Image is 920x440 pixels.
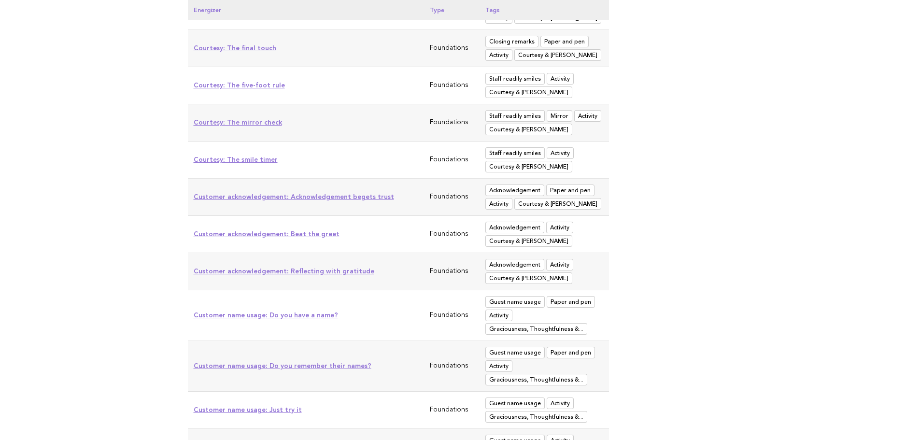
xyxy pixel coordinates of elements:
span: Closing remarks [485,36,538,47]
span: Paper and pen [546,185,594,196]
span: Paper and pen [547,296,595,308]
span: Activity [574,110,601,122]
span: Activity [547,147,574,159]
td: Foundations [424,30,480,67]
span: Paper and pen [547,347,595,358]
span: Activity [547,73,574,85]
a: Customer name usage: Do you have a name? [194,311,338,319]
a: Customer name usage: Do you remember their names? [194,362,371,369]
span: Activity [546,259,573,270]
span: Courtesy & Manners [485,161,572,172]
span: Courtesy & Manners [485,86,572,98]
a: Courtesy: The mirror check [194,118,282,126]
span: Staff readily smiles [485,73,545,85]
a: Customer acknowledgement: Acknowledgement begets trust [194,193,394,200]
span: Activity [485,360,512,372]
td: Foundations [424,290,480,341]
span: Guest name usage [485,347,545,358]
span: Courtesy & Manners [485,124,572,135]
span: Paper and pen [540,36,589,47]
span: Staff readily smiles [485,147,545,159]
span: Guest name usage [485,296,545,308]
span: Staff readily smiles [485,110,545,122]
a: Customer acknowledgement: Beat the greet [194,230,340,238]
span: Courtesy & Manners [514,198,601,210]
span: Courtesy & Manners [485,272,572,284]
a: Courtesy: The five-foot rule [194,81,285,89]
span: Acknowledgement [485,185,544,196]
span: Mirror [547,110,572,122]
td: Foundations [424,142,480,179]
span: Activity [485,310,512,321]
span: Graciousness, Thoughtfulness & Sense of Personalized Service [485,374,587,385]
a: Courtesy: The smile timer [194,156,278,163]
span: Graciousness, Thoughtfulness & Sense of Personalized Service [485,411,587,423]
span: Activity [485,49,512,61]
span: Courtesy & Manners [514,49,601,61]
span: Courtesy & Manners [485,235,572,247]
td: Foundations [424,341,480,392]
a: Courtesy: The final touch [194,44,276,52]
td: Foundations [424,179,480,216]
span: Guest name usage [485,397,545,409]
span: Activity [546,222,573,233]
a: Customer acknowledgement: Reflecting with gratitude [194,267,374,275]
span: Acknowledgement [485,259,544,270]
td: Foundations [424,253,480,290]
span: Graciousness, Thoughtfulness & Sense of Personalized Service [485,323,587,335]
span: Activity [485,198,512,210]
a: Customer name usage: Just try it [194,406,302,413]
td: Foundations [424,392,480,429]
td: Foundations [424,104,480,142]
span: Acknowledgement [485,222,544,233]
td: Foundations [424,67,480,104]
td: Foundations [424,216,480,253]
span: Activity [547,397,574,409]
